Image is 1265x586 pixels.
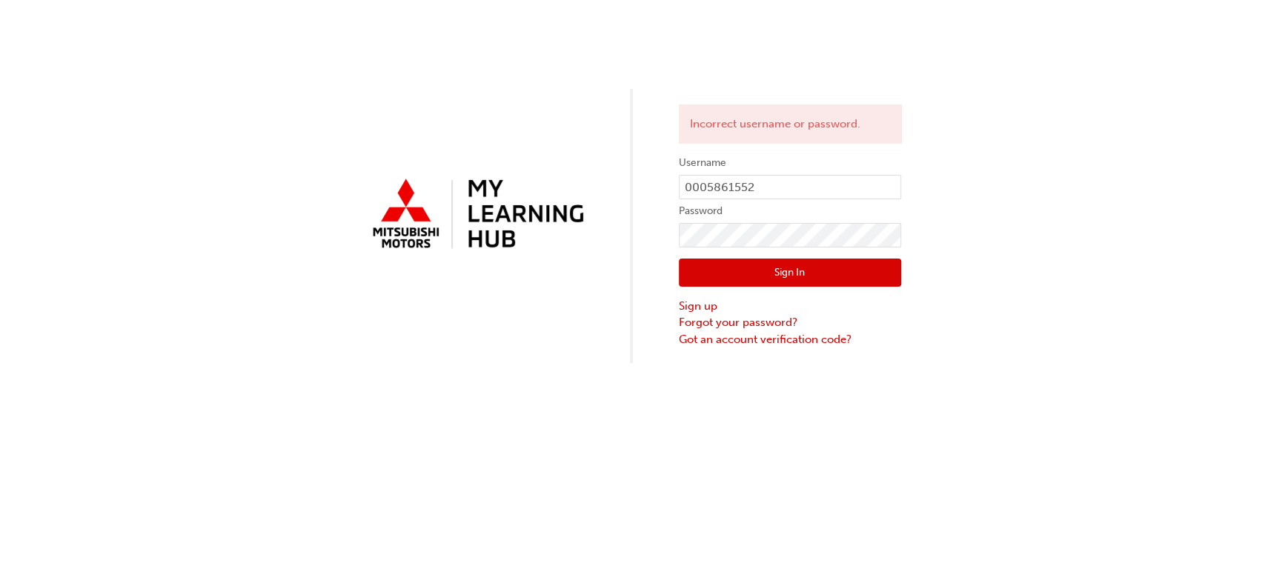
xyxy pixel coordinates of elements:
[679,202,901,220] label: Password
[679,314,901,331] a: Forgot your password?
[679,104,901,144] div: Incorrect username or password.
[679,154,901,172] label: Username
[679,175,901,200] input: Username
[679,259,901,287] button: Sign In
[679,331,901,348] a: Got an account verification code?
[679,298,901,315] a: Sign up
[365,173,587,257] img: mmal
